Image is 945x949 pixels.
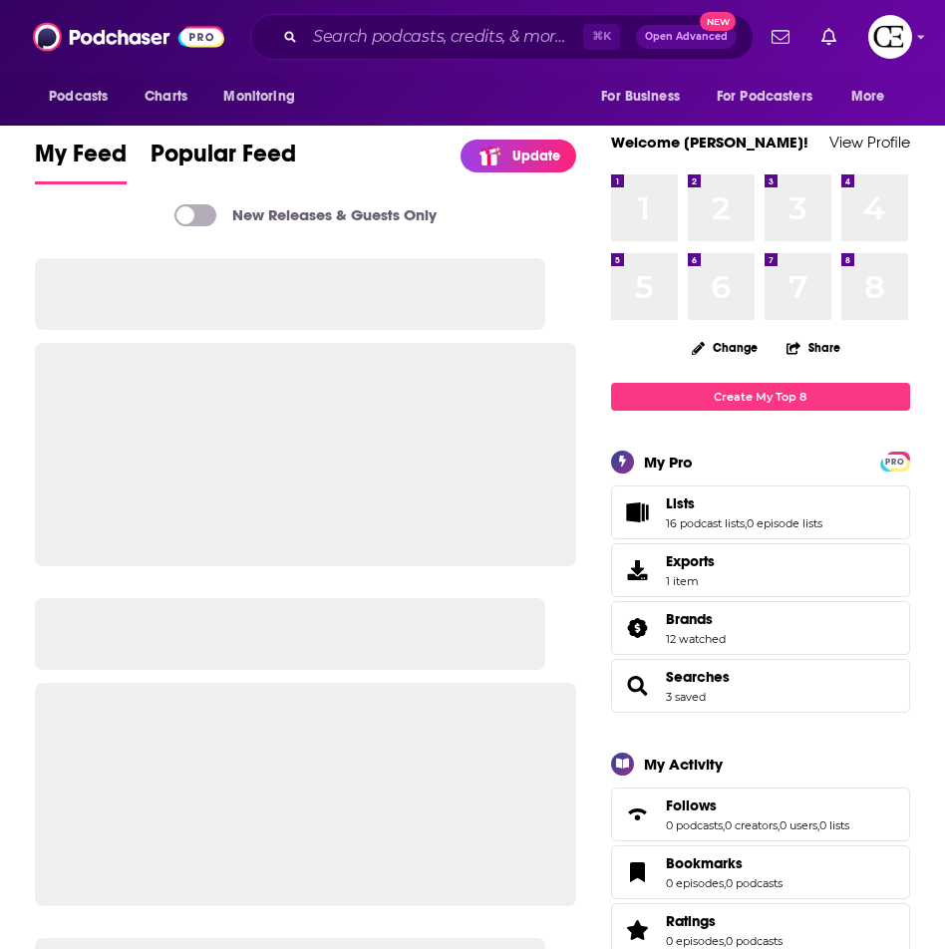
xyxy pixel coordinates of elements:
span: Searches [611,659,910,713]
div: Search podcasts, credits, & more... [250,14,754,60]
span: Brands [666,610,713,628]
a: Popular Feed [151,139,296,184]
span: Lists [666,494,695,512]
span: , [817,818,819,832]
a: Bookmarks [618,858,658,886]
a: 0 creators [725,818,778,832]
a: 0 podcasts [666,818,723,832]
span: For Business [601,83,680,111]
a: Create My Top 8 [611,383,910,410]
a: 12 watched [666,632,726,646]
span: , [723,818,725,832]
a: PRO [883,453,907,468]
button: open menu [35,78,134,116]
a: Brands [618,614,658,642]
img: Podchaser - Follow, Share and Rate Podcasts [33,18,224,56]
a: Ratings [666,912,783,930]
span: Follows [611,788,910,841]
span: Monitoring [223,83,294,111]
span: Exports [618,556,658,584]
span: For Podcasters [717,83,812,111]
button: Open AdvancedNew [636,25,737,49]
span: Logged in as cozyearthaudio [868,15,912,59]
a: Charts [132,78,199,116]
span: Lists [611,485,910,539]
a: 3 saved [666,690,706,704]
a: 16 podcast lists [666,516,745,530]
span: , [778,818,780,832]
button: open menu [704,78,841,116]
a: Searches [666,668,730,686]
span: New [700,12,736,31]
p: Update [512,148,560,164]
button: open menu [837,78,910,116]
div: My Activity [644,755,723,774]
a: Follows [666,796,849,814]
a: Bookmarks [666,854,783,872]
a: New Releases & Guests Only [174,204,437,226]
a: 0 episode lists [747,516,822,530]
a: Show notifications dropdown [813,20,844,54]
span: Exports [666,552,715,570]
a: Follows [618,800,658,828]
a: Show notifications dropdown [764,20,797,54]
span: My Feed [35,139,127,180]
a: My Feed [35,139,127,184]
span: , [745,516,747,530]
img: User Profile [868,15,912,59]
span: Brands [611,601,910,655]
a: 0 episodes [666,934,724,948]
span: Ratings [666,912,716,930]
a: Lists [666,494,822,512]
a: Update [461,140,576,172]
span: Open Advanced [645,32,728,42]
a: Brands [666,610,726,628]
span: Charts [145,83,187,111]
a: 0 users [780,818,817,832]
a: 0 podcasts [726,876,783,890]
span: Bookmarks [666,854,743,872]
a: Ratings [618,916,658,944]
span: , [724,934,726,948]
a: View Profile [829,133,910,152]
a: Searches [618,672,658,700]
a: Exports [611,543,910,597]
span: Popular Feed [151,139,296,180]
span: , [724,876,726,890]
input: Search podcasts, credits, & more... [305,21,583,53]
span: More [851,83,885,111]
span: Podcasts [49,83,108,111]
span: PRO [883,455,907,470]
button: open menu [587,78,705,116]
button: Change [680,335,770,360]
span: Follows [666,796,717,814]
button: Show profile menu [868,15,912,59]
div: My Pro [644,453,693,472]
button: Share [786,328,841,367]
button: open menu [209,78,320,116]
a: 0 episodes [666,876,724,890]
span: 1 item [666,574,715,588]
a: Lists [618,498,658,526]
span: ⌘ K [583,24,620,50]
a: 0 podcasts [726,934,783,948]
span: Bookmarks [611,845,910,899]
a: 0 lists [819,818,849,832]
a: Welcome [PERSON_NAME]! [611,133,808,152]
